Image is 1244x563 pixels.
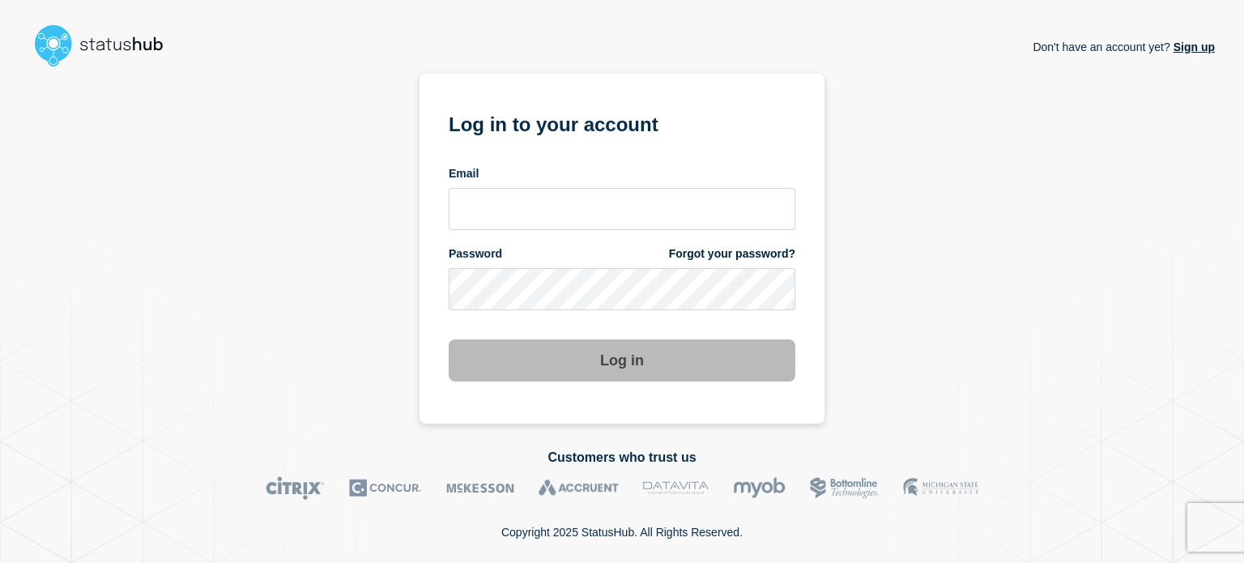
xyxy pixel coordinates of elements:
span: Email [449,166,479,181]
img: McKesson logo [446,476,514,500]
input: password input [449,268,795,310]
img: Citrix logo [266,476,325,500]
a: Sign up [1170,41,1215,53]
button: Log in [449,339,795,382]
p: Don't have an account yet? [1033,28,1215,66]
a: Forgot your password? [669,246,795,262]
img: Bottomline logo [810,476,879,500]
img: StatusHub logo [29,19,183,71]
h2: Customers who trust us [29,450,1215,465]
img: MSU logo [903,476,978,500]
img: myob logo [733,476,786,500]
img: Accruent logo [539,476,619,500]
h1: Log in to your account [449,108,795,138]
input: email input [449,188,795,230]
span: Password [449,246,502,262]
img: DataVita logo [643,476,709,500]
img: Concur logo [349,476,422,500]
p: Copyright 2025 StatusHub. All Rights Reserved. [501,526,743,539]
